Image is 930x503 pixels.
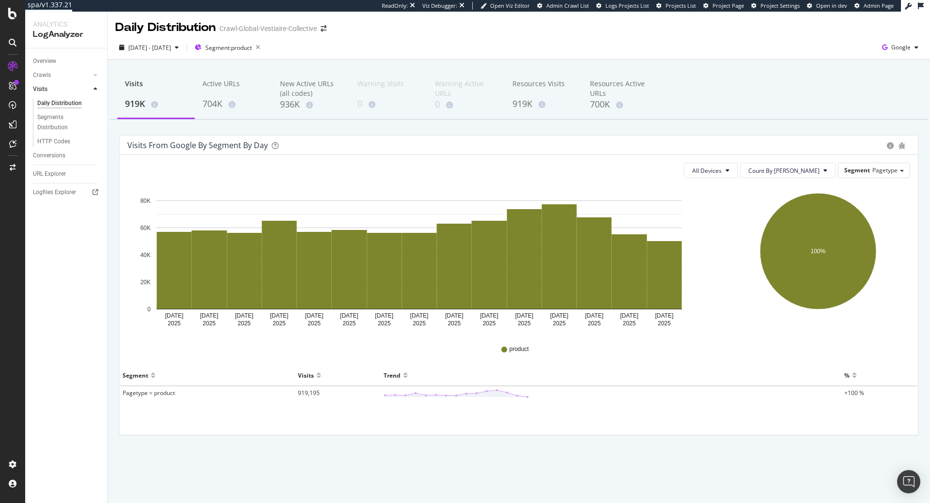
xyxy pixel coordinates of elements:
div: Warning Visits [357,79,419,97]
div: Visits from google by Segment by Day [127,140,268,150]
div: Crawl-Global-Vestiaire-Collective [219,24,317,33]
a: Logs Projects List [596,2,649,10]
div: Overview [33,56,56,66]
div: Visits [125,79,187,97]
div: 700K [590,98,652,111]
span: Admin Crawl List [546,2,589,9]
a: Crawls [33,70,91,80]
text: 2025 [588,320,601,327]
span: Google [891,43,911,51]
button: [DATE] - [DATE] [115,40,183,55]
div: ReadOnly: [382,2,408,10]
span: Project Page [713,2,744,9]
div: Crawls [33,70,51,80]
div: 0 [357,98,419,110]
text: 2025 [448,320,461,327]
div: URL Explorer [33,169,66,179]
div: Conversions [33,151,65,161]
span: Segment: product [205,44,252,52]
div: circle-info [887,142,894,149]
div: Active URLs [202,79,264,97]
text: [DATE] [270,312,289,319]
svg: A chart. [127,186,711,331]
button: Segment:product [191,40,264,55]
a: HTTP Codes [37,137,100,147]
div: 936K [280,98,342,111]
text: [DATE] [655,312,673,319]
text: 2025 [238,320,251,327]
div: bug [899,142,905,149]
div: 919K [125,98,187,110]
text: [DATE] [235,312,253,319]
text: 2025 [658,320,671,327]
text: 2025 [518,320,531,327]
text: 100% [810,248,825,255]
a: Open in dev [807,2,847,10]
span: Admin Page [864,2,894,9]
text: [DATE] [620,312,638,319]
a: Visits [33,84,91,94]
a: Projects List [656,2,696,10]
a: Admin Crawl List [537,2,589,10]
span: Open Viz Editor [490,2,530,9]
div: 0 [435,98,497,111]
a: Conversions [33,151,100,161]
div: Resources Visits [512,79,574,97]
div: LogAnalyzer [33,29,99,40]
div: arrow-right-arrow-left [321,25,326,32]
span: [DATE] - [DATE] [128,44,171,52]
span: Segment [844,166,870,174]
div: Daily Distribution [37,98,82,108]
button: Count By [PERSON_NAME] [740,163,836,178]
text: [DATE] [200,312,218,319]
div: 704K [202,98,264,110]
span: Count By Day [748,167,820,175]
span: Open in dev [816,2,847,9]
div: Visits [298,367,314,383]
div: New Active URLs (all codes) [280,79,342,98]
div: Visits [33,84,47,94]
text: 2025 [623,320,636,327]
a: Project Page [703,2,744,10]
text: 2025 [273,320,286,327]
text: [DATE] [480,312,498,319]
text: [DATE] [340,312,358,319]
span: 919,195 [298,389,320,397]
a: Segments Distribution [37,112,100,133]
text: 2025 [483,320,496,327]
text: [DATE] [550,312,569,319]
span: Projects List [666,2,696,9]
a: Project Settings [751,2,800,10]
text: 2025 [378,320,391,327]
a: Open Viz Editor [480,2,530,10]
a: Admin Page [854,2,894,10]
div: Open Intercom Messenger [897,470,920,493]
div: Daily Distribution [115,19,216,36]
span: Logs Projects List [605,2,649,9]
text: 2025 [553,320,566,327]
div: 919K [512,98,574,110]
button: Google [878,40,922,55]
div: HTTP Codes [37,137,70,147]
div: Resources Active URLs [590,79,652,98]
text: [DATE] [165,312,184,319]
div: Segments Distribution [37,112,91,133]
div: % [844,367,850,383]
text: [DATE] [410,312,429,319]
a: Overview [33,56,100,66]
div: Viz Debugger: [422,2,457,10]
span: Pagetype [872,166,898,174]
div: Analytics [33,19,99,29]
div: Segment [123,367,148,383]
text: [DATE] [515,312,533,319]
text: [DATE] [305,312,324,319]
text: 20K [140,279,151,286]
text: [DATE] [585,312,604,319]
span: Pagetype = product [123,389,175,397]
text: 40K [140,252,151,259]
span: +100 % [844,389,864,397]
text: 60K [140,225,151,231]
svg: A chart. [726,186,911,331]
